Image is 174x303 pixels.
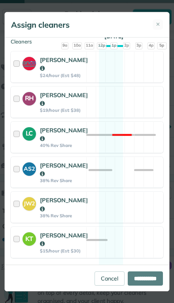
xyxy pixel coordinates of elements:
[40,126,88,142] strong: [PERSON_NAME]
[40,248,88,254] strong: $15/hour (Est: $30)
[23,92,36,103] strong: RH
[156,21,160,28] span: ✕
[40,231,88,247] strong: [PERSON_NAME]
[40,178,88,183] strong: 38% Rev Share
[23,197,36,208] strong: JW2
[23,127,36,138] strong: LC
[40,73,88,78] strong: $24/hour (Est: $48)
[95,271,125,286] a: Cancel
[40,91,88,107] strong: [PERSON_NAME]
[11,38,163,40] div: Cleaners
[26,17,156,25] p: Rate your conversation
[40,213,88,218] strong: 38% Rev Share
[23,232,36,243] strong: KT
[11,19,70,30] h5: Assign cleaners
[160,16,165,23] button: Dismiss notification
[23,162,36,173] strong: AS2
[9,18,22,31] img: Profile image for ZenBot
[40,107,88,113] strong: $19/hour (Est: $38)
[40,162,88,177] strong: [PERSON_NAME]
[26,25,156,32] p: Message from ZenBot, sent 12h ago
[40,143,88,148] strong: 40% Rev Share
[40,56,88,72] strong: [PERSON_NAME]
[3,11,171,37] div: message notification from ZenBot, 12h ago. Rate your conversation
[40,196,88,212] strong: [PERSON_NAME]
